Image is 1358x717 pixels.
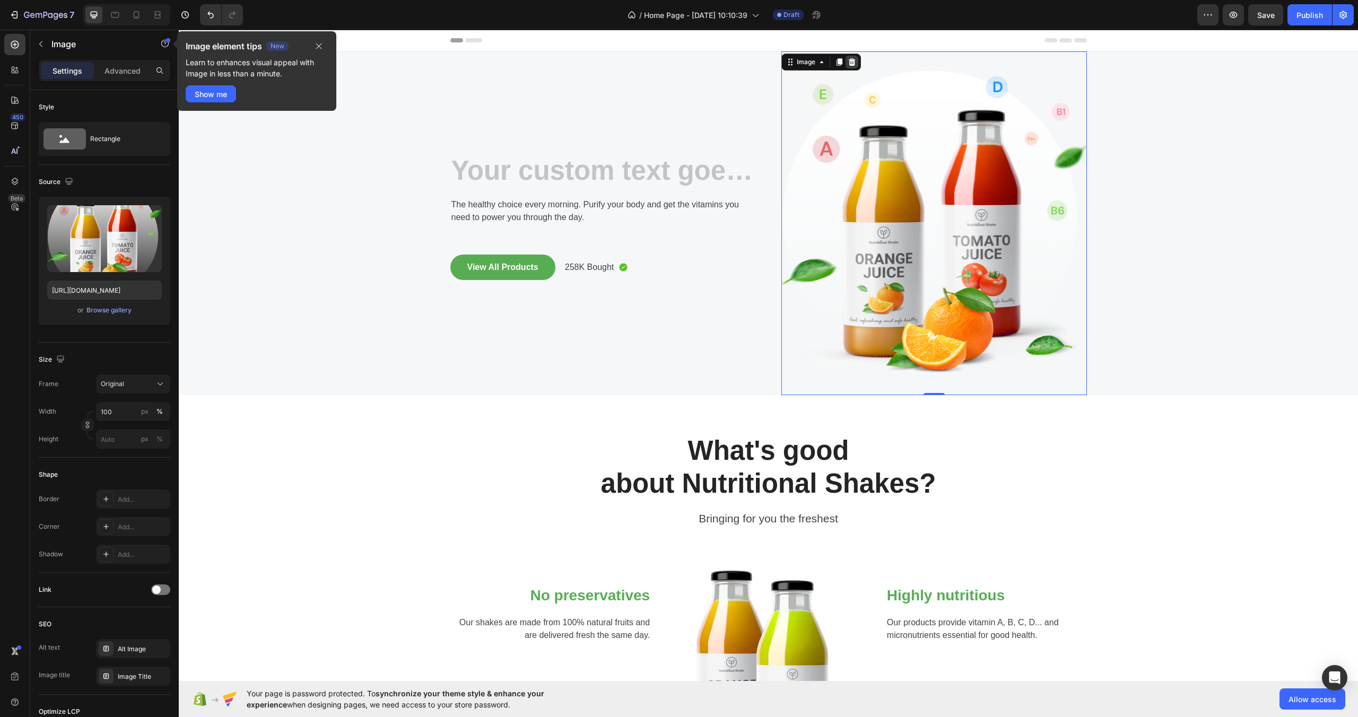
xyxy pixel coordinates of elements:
[138,405,151,418] button: %
[8,194,25,203] div: Beta
[47,281,162,300] input: https://example.com/image.jpg
[86,305,132,315] div: Browse gallery
[53,65,82,76] p: Settings
[10,113,25,121] div: 450
[39,379,58,389] label: Frame
[708,556,907,575] p: Highly nutritious
[39,353,67,367] div: Size
[39,522,60,531] div: Corner
[289,231,360,244] div: View All Products
[39,407,56,416] label: Width
[272,125,577,159] h2: Rich Text Editor. Editing area: main
[118,550,168,559] div: Add...
[616,28,639,37] div: Image
[118,644,168,654] div: Alt Image
[200,4,243,25] div: Undo/Redo
[39,643,60,652] div: Alt text
[105,65,141,76] p: Advanced
[51,38,142,50] p: Image
[96,402,170,421] input: px%
[39,585,51,594] div: Link
[273,556,472,575] p: No preservatives
[153,405,166,418] button: px
[386,231,436,244] p: 258K Bought
[644,10,747,21] span: Home Page - [DATE] 10:10:39
[101,379,124,389] span: Original
[118,672,168,681] div: Image Title
[179,30,1358,681] iframe: Design area
[603,22,908,365] img: Alt Image
[141,407,149,416] div: px
[39,707,80,716] div: Optimize LCP
[39,619,51,629] div: SEO
[39,175,75,189] div: Source
[77,304,84,317] span: or
[156,407,163,416] div: %
[69,8,74,21] p: 7
[153,433,166,445] button: px
[440,233,449,242] img: Alt Image
[39,494,59,504] div: Border
[1296,10,1323,21] div: Publish
[1289,694,1336,705] span: Allow access
[247,689,544,709] span: synchronize your theme style & enhance your experience
[273,169,576,194] p: The healthy choice every morning. Purify your body and get the vitamins you need to power you thr...
[156,434,163,444] div: %
[141,434,149,444] div: px
[138,433,151,445] button: %
[1279,688,1345,710] button: Allow access
[39,470,58,479] div: Shape
[39,549,63,559] div: Shadow
[1257,11,1275,20] span: Save
[4,4,79,25] button: 7
[1287,4,1332,25] button: Publish
[247,688,586,710] span: Your page is password protected. To when designing pages, we need access to your store password.
[39,670,70,680] div: Image title
[272,225,377,250] button: View All Products
[273,587,472,612] p: Our shakes are made from 100% natural fruits and are delivered fresh the same day.
[639,10,642,21] span: /
[784,10,799,20] span: Draft
[118,495,168,504] div: Add...
[1248,4,1283,25] button: Save
[273,480,907,497] p: Bringing for you the freshest
[90,127,155,151] div: Rectangle
[1322,665,1347,690] div: Open Intercom Messenger
[39,434,58,444] label: Height
[96,430,170,449] input: px%
[96,374,170,394] button: Original
[273,405,907,469] p: What's good about Nutritional Shakes?
[47,205,162,272] img: preview-image
[708,587,907,612] p: Our products provide vitamin A, B, C, D... and micronutrients essential for good health.
[39,102,54,112] div: Style
[118,522,168,532] div: Add...
[86,305,132,316] button: Browse gallery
